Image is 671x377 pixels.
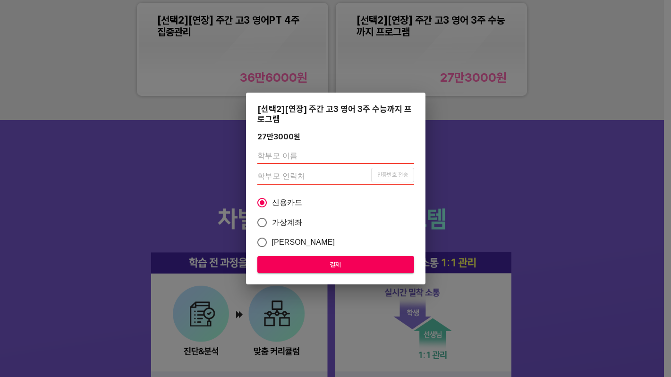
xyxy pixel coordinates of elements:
[257,132,300,141] div: 27만3000 원
[272,237,335,248] span: [PERSON_NAME]
[257,149,414,164] input: 학부모 이름
[257,104,414,124] div: [선택2][연장] 주간 고3 영어 3주 수능까지 프로그램
[272,197,303,208] span: 신용카드
[265,259,407,271] span: 결제
[272,217,303,228] span: 가상계좌
[257,256,414,274] button: 결제
[257,169,372,184] input: 학부모 연락처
